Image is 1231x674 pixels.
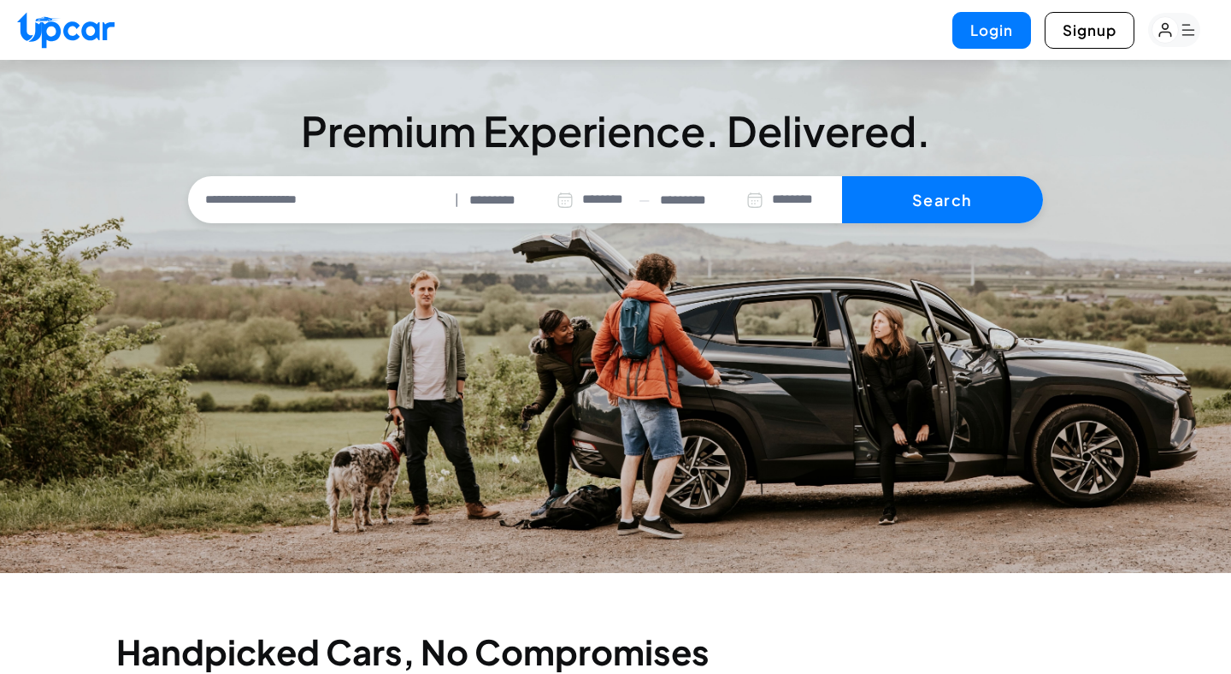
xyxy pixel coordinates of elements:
[17,12,115,49] img: Upcar Logo
[952,12,1031,49] button: Login
[639,190,650,210] span: —
[188,106,1043,156] h3: Premium Experience. Delivered.
[116,635,1115,669] h2: Handpicked Cars, No Compromises
[842,176,1043,224] button: Search
[455,190,459,210] span: |
[1045,12,1134,49] button: Signup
